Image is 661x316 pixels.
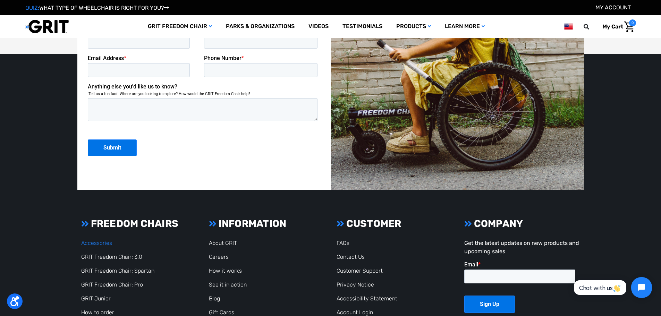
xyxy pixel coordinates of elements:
[337,309,373,316] a: Account Login
[602,23,623,30] span: My Cart
[209,267,242,274] a: How it works
[81,281,143,288] a: GRIT Freedom Chair: Pro
[302,15,336,38] a: Videos
[81,254,142,260] a: GRIT Freedom Chair: 3.0
[587,19,597,34] input: Search
[337,218,452,230] h3: CUSTOMER
[629,19,636,26] span: 0
[81,267,154,274] a: GRIT Freedom Chair: Spartan
[336,15,389,38] a: Testimonials
[209,240,237,246] a: About GRIT
[81,309,114,316] a: How to order
[209,309,234,316] a: Gift Cards
[595,4,631,11] a: Account
[389,15,438,38] a: Products
[25,19,69,34] img: GRIT All-Terrain Wheelchair and Mobility Equipment
[337,295,397,302] a: Accessibility Statement
[438,15,492,38] a: Learn More
[624,22,634,32] img: Cart
[564,22,573,31] img: us.png
[464,239,579,256] p: Get the latest updates on new products and upcoming sales
[209,254,229,260] a: Careers
[209,218,324,230] h3: INFORMATION
[337,254,365,260] a: Contact Us
[116,28,154,35] span: Phone Number
[81,295,111,302] a: GRIT Junior
[219,15,302,38] a: Parks & Organizations
[337,281,374,288] a: Privacy Notice
[464,218,579,230] h3: COMPANY
[209,281,247,288] a: See it in action
[81,218,196,230] h3: FREEDOM CHAIRS
[25,5,169,11] a: QUIZ:WHAT TYPE OF WHEELCHAIR IS RIGHT FOR YOU?
[88,26,320,168] iframe: Form 1
[566,271,658,304] iframe: Tidio Chat
[337,240,349,246] a: FAQs
[25,5,39,11] span: QUIZ:
[141,15,219,38] a: GRIT Freedom Chair
[337,267,383,274] a: Customer Support
[209,295,220,302] a: Blog
[81,240,112,246] a: Accessories
[597,19,636,34] a: Cart with 0 items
